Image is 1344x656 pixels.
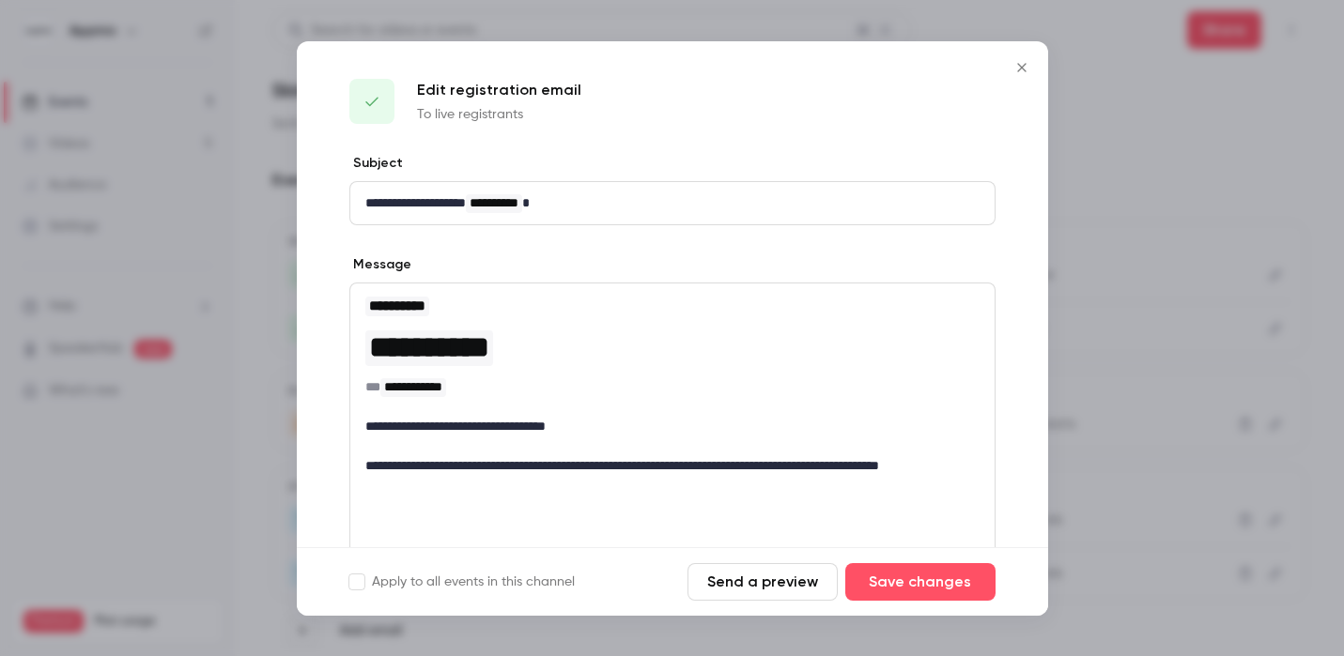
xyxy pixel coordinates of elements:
div: editor [350,182,995,224]
button: Save changes [845,563,996,601]
button: Send a preview [687,563,838,601]
p: Edit registration email [417,79,581,101]
label: Message [349,255,411,274]
label: Subject [349,154,403,173]
label: Apply to all events in this channel [349,572,575,591]
button: Close [1003,49,1041,86]
p: To live registrants [417,105,581,124]
div: editor [350,283,995,487]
